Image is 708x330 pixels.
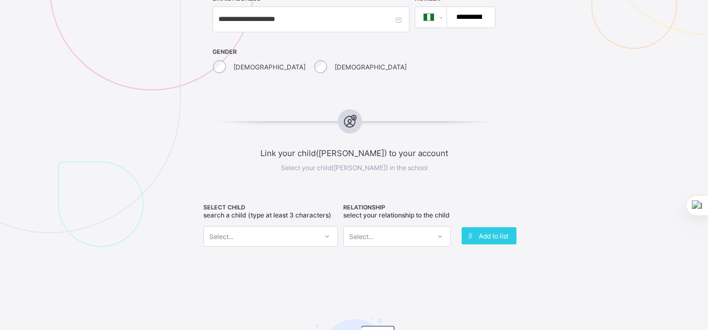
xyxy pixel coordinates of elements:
[203,211,331,219] span: Search a child (type at least 3 characters)
[203,204,338,211] span: SELECT CHILD
[213,48,409,55] span: GENDER
[281,164,428,172] span: Select your child([PERSON_NAME]) in the school
[177,148,531,158] span: Link your child([PERSON_NAME]) to your account
[335,63,407,71] label: [DEMOGRAPHIC_DATA]
[479,232,508,240] span: Add to list
[209,226,233,247] div: Select...
[349,226,373,247] div: Select...
[343,211,450,219] span: Select your relationship to the child
[343,204,451,211] span: RELATIONSHIP
[233,63,306,71] label: [DEMOGRAPHIC_DATA]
